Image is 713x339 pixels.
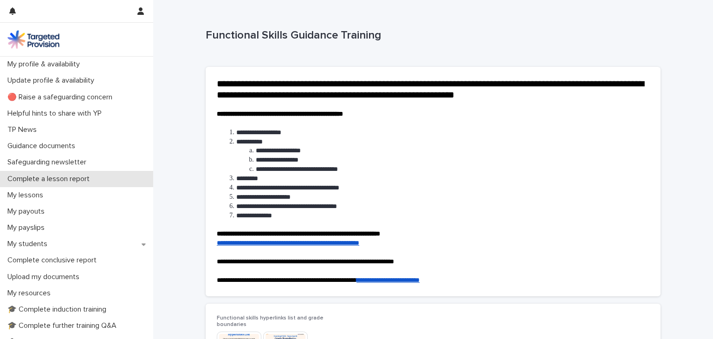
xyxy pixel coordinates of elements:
[4,207,52,216] p: My payouts
[7,30,59,49] img: M5nRWzHhSzIhMunXDL62
[4,256,104,265] p: Complete conclusive report
[4,109,109,118] p: Helpful hints to share with YP
[4,191,51,200] p: My lessons
[4,142,83,150] p: Guidance documents
[4,273,87,281] p: Upload my documents
[4,240,55,248] p: My students
[4,158,94,167] p: Safeguarding newsletter
[4,289,58,298] p: My resources
[4,60,87,69] p: My profile & availability
[4,93,120,102] p: 🔴 Raise a safeguarding concern
[4,321,124,330] p: 🎓 Complete further training Q&A
[206,29,657,42] p: Functional Skills Guidance Training
[4,76,102,85] p: Update profile & availability
[4,125,44,134] p: TP News
[217,315,324,327] span: Functional skills hyperlinks list and grade boundaries
[4,223,52,232] p: My payslips
[4,305,114,314] p: 🎓 Complete induction training
[4,175,97,183] p: Complete a lesson report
